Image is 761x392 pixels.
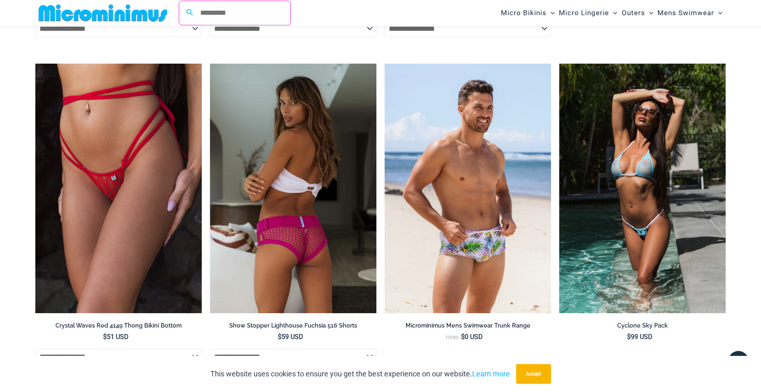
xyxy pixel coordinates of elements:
img: MM SHOP LOGO FLAT [35,4,171,22]
a: Micro LingerieMenu ToggleMenu Toggle [557,2,619,23]
img: Bondi Chasing Summer 007 Trunk 08 [385,64,551,313]
img: Crystal Waves 4149 Thong 01 [35,64,202,313]
h2: Cyclone Sky Pack [559,322,726,330]
span: $ [627,333,631,341]
bdi: 99 USD [627,333,653,341]
a: Search icon link [186,8,194,18]
a: Crystal Waves 4149 Thong 01Crystal Waves 305 Tri Top 4149 Thong 01Crystal Waves 305 Tri Top 4149 ... [35,64,202,313]
a: Cyclone Sky Pack [559,322,726,332]
a: OutersMenu ToggleMenu Toggle [620,2,655,23]
h2: Crystal Waves Red 4149 Thong Bikini Bottom [35,322,202,330]
span: $ [461,333,465,341]
span: Micro Lingerie [559,2,609,23]
p: This website uses cookies to ensure you get the best experience on our website. [210,368,510,380]
a: Crystal Waves Red 4149 Thong Bikini Bottom [35,322,202,332]
span: $ [103,333,107,341]
h2: Microminimus Mens Swimwear Trunk Range [385,322,551,330]
span: Mens Swimwear [657,2,714,23]
span: Outers [622,2,645,23]
a: Learn more [472,369,510,378]
span: From: [446,335,459,340]
a: Micro BikinisMenu ToggleMenu Toggle [499,2,557,23]
img: Cyclone Sky 318 Top 4275 Bottom 04 [559,64,726,313]
bdi: 59 USD [278,333,303,341]
button: Accept [516,364,551,384]
span: Menu Toggle [547,2,555,23]
span: Menu Toggle [714,2,722,23]
span: Micro Bikinis [501,2,547,23]
nav: Site Navigation [498,1,726,25]
a: Bondi Chasing Summer 007 Trunk 08Bondi Safari Spice 007 Trunk 06Bondi Safari Spice 007 Trunk 06 [385,64,551,313]
h2: Show Stopper Lighthouse Fuchsia 516 Shorts [210,322,376,330]
a: Mens SwimwearMenu ToggleMenu Toggle [655,2,724,23]
bdi: 51 USD [103,333,129,341]
a: Show Stopper Lighthouse Fuchsia 516 Shorts [210,322,376,332]
span: Menu Toggle [645,2,653,23]
a: Cyclone Sky 318 Top 4275 Bottom 04Cyclone Sky 318 Top 4275 Bottom 05Cyclone Sky 318 Top 4275 Bott... [559,64,726,313]
span: $ [278,333,281,341]
input: Search Submit [194,1,291,25]
a: Lighthouse Fuchsia 516 Shorts 04Lighthouse Fuchsia 516 Shorts 05Lighthouse Fuchsia 516 Shorts 05 [210,64,376,313]
a: Microminimus Mens Swimwear Trunk Range [385,322,551,332]
img: Lighthouse Fuchsia 516 Shorts 05 [210,64,376,313]
bdi: 0 USD [461,333,483,341]
span: Menu Toggle [609,2,617,23]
